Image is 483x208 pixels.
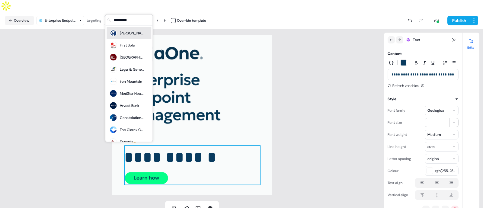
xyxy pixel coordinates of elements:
div: Colour [388,166,398,176]
div: Font family [388,106,405,115]
div: original [427,156,439,162]
div: targeting [87,18,101,24]
div: Font size [388,118,402,127]
div: Arvest Bank [120,103,139,109]
div: Medium [427,132,441,138]
div: Override template [177,18,206,24]
button: Refresh variables [388,83,418,89]
div: auto [427,144,435,150]
div: Text align [388,178,403,188]
div: First Solar [120,42,136,48]
button: rgb(255, 255, 255) [425,166,459,176]
div: MedStar Health [120,91,144,97]
button: Overview [5,16,34,25]
div: Legal & General [120,66,144,72]
button: Style [388,96,459,102]
div: The Clorox Company [120,127,144,133]
span: Text [413,37,420,43]
div: [GEOGRAPHIC_DATA][US_STATE] [120,54,144,60]
div: Entegris [120,139,133,145]
div: Vertical align [388,190,408,200]
button: First Solar [104,16,152,25]
div: Geologica [427,107,444,114]
div: Content [388,51,402,57]
div: Enterprise Endpoint Management [45,18,77,24]
button: Geologica [425,106,459,115]
div: Constellation Brands [120,115,144,121]
button: Publish [447,16,470,25]
div: Style [388,96,396,102]
div: Font weight [388,130,407,139]
span: rgb(255, 255, 255) [435,168,456,174]
div: Letter spacing [388,154,411,164]
div: Line height [388,142,406,152]
div: [PERSON_NAME][GEOGRAPHIC_DATA][MEDICAL_DATA] [120,30,144,36]
div: Iron Mountain [120,78,142,85]
button: Edits [462,36,479,50]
